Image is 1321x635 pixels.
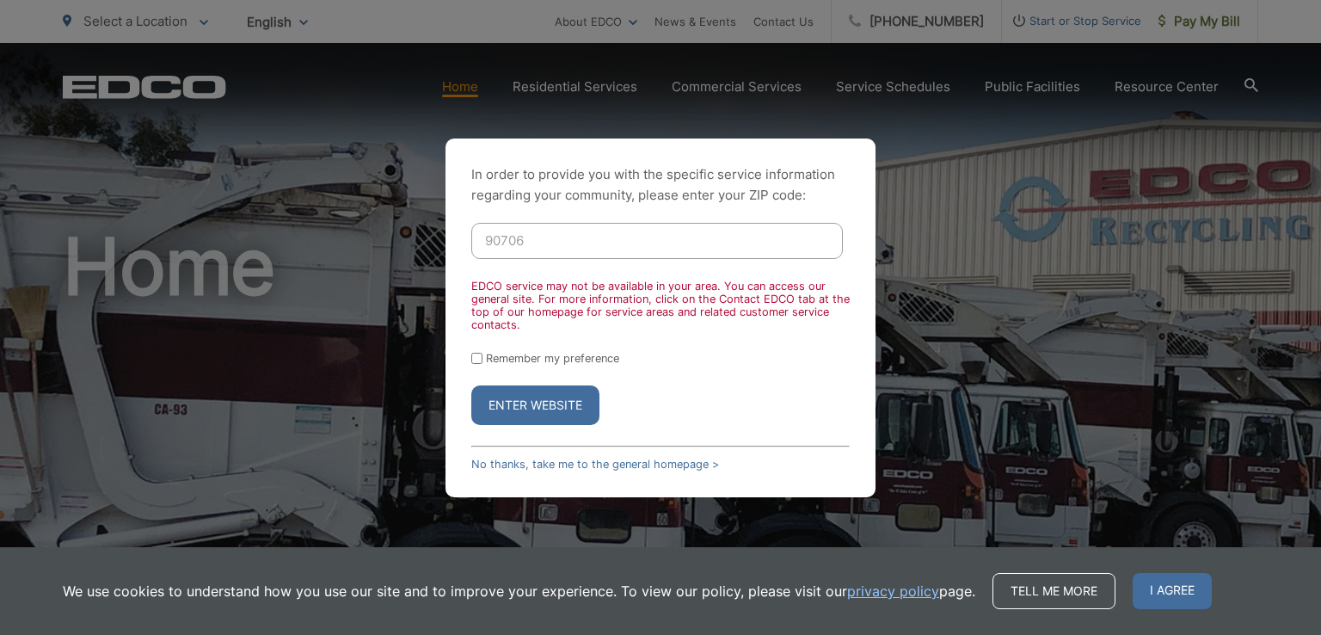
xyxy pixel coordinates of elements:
input: Enter ZIP Code [471,223,843,259]
span: I agree [1133,573,1212,609]
button: Enter Website [471,385,599,425]
label: Remember my preference [486,352,619,365]
a: No thanks, take me to the general homepage > [471,458,719,471]
div: EDCO service may not be available in your area. You can access our general site. For more informa... [471,280,850,331]
a: privacy policy [847,581,939,601]
a: Tell me more [992,573,1115,609]
p: We use cookies to understand how you use our site and to improve your experience. To view our pol... [63,581,975,601]
p: In order to provide you with the specific service information regarding your community, please en... [471,164,850,206]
